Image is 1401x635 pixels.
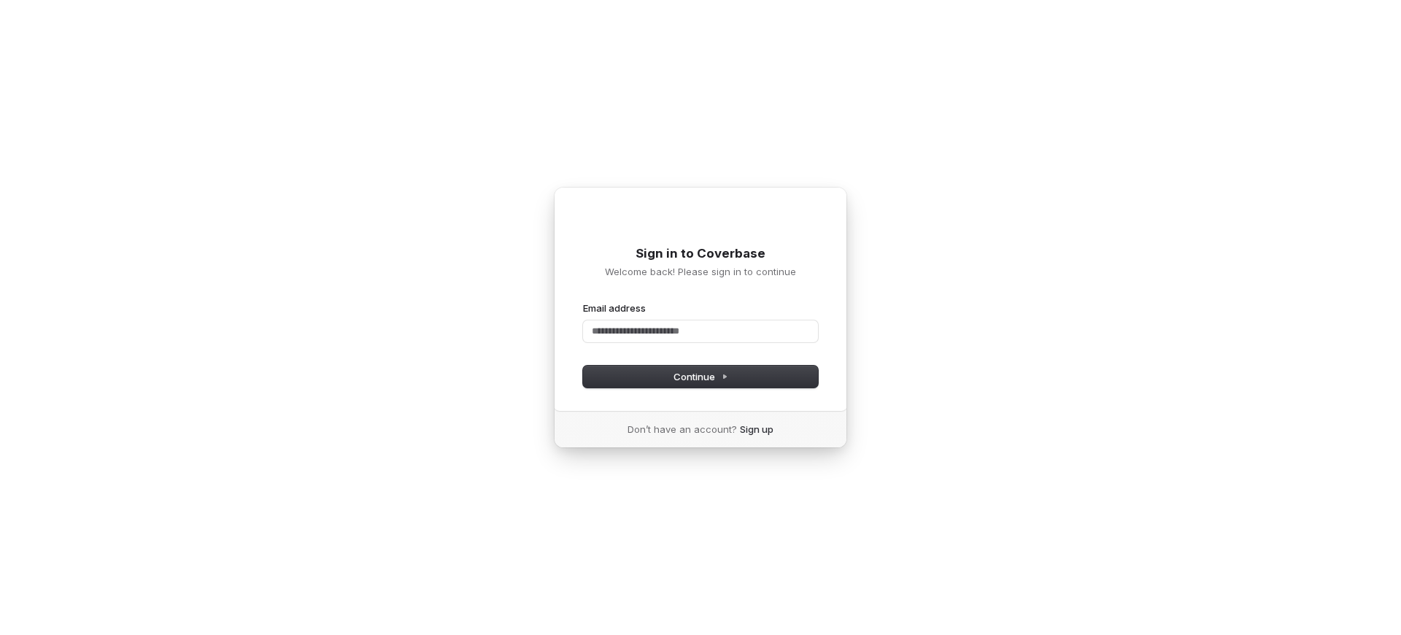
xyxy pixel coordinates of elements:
a: Sign up [740,423,773,436]
span: Continue [674,370,728,383]
label: Email address [583,301,646,315]
h1: Sign in to Coverbase [583,245,818,263]
p: Welcome back! Please sign in to continue [583,265,818,278]
button: Continue [583,366,818,388]
span: Don’t have an account? [628,423,737,436]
